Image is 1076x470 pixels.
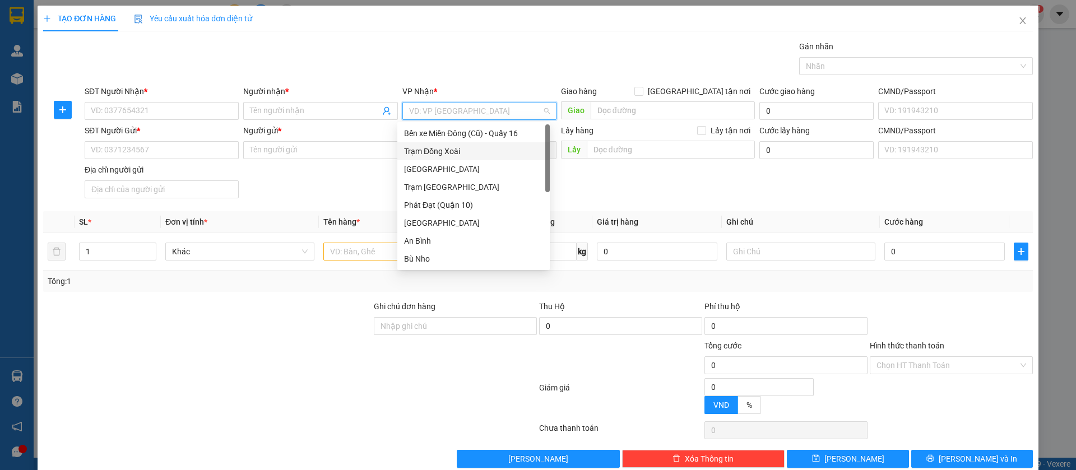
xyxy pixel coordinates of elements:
div: Phú Giáo [397,214,550,232]
div: CMND/Passport [878,85,1032,97]
span: Tổng cước [704,341,741,350]
div: Địa chỉ người gửi [85,164,239,176]
span: VP Nhận [402,87,434,96]
div: Trạm Đồng Xoài [404,145,543,157]
span: kg [577,243,588,260]
button: plus [1014,243,1028,260]
button: delete [48,243,66,260]
span: Lấy hàng [561,126,593,135]
label: Ghi chú đơn hàng [374,302,435,311]
span: Lấy tận nơi [706,124,755,137]
span: Tên hàng [323,217,360,226]
span: Yêu cầu xuất hóa đơn điện tử [134,14,252,23]
input: Dọc đường [591,101,755,119]
span: % [746,401,752,409]
span: VND [713,401,729,409]
span: printer [926,454,934,463]
input: Ghi Chú [726,243,875,260]
span: [GEOGRAPHIC_DATA] tận nơi [643,85,755,97]
div: Phước Bình [397,160,550,178]
span: [PERSON_NAME] và In [939,453,1017,465]
span: close [1018,16,1027,25]
th: Ghi chú [722,211,880,233]
span: TẠO ĐƠN HÀNG [43,14,116,23]
label: Cước lấy hàng [759,126,810,135]
div: Trạm Phước Hòa [397,178,550,196]
button: [PERSON_NAME] [457,450,620,468]
input: Ghi chú đơn hàng [374,317,537,335]
span: plus [43,15,51,22]
span: Đơn vị tính [165,217,207,226]
div: An Bình [397,232,550,250]
button: printer[PERSON_NAME] và In [911,450,1033,468]
button: save[PERSON_NAME] [787,450,908,468]
div: SĐT Người Gửi [85,124,239,137]
span: plus [1014,247,1028,256]
div: Phí thu hộ [704,300,868,317]
div: CMND/Passport [878,124,1032,137]
input: Cước giao hàng [759,102,874,120]
div: Bù Nho [397,250,550,268]
div: Bù Nho [404,253,543,265]
div: Phát Đạt (Quận 10) [397,196,550,214]
button: Close [1007,6,1038,37]
div: Người gửi [243,124,397,137]
span: Khác [172,243,308,260]
span: Lấy [561,141,587,159]
span: Giao hàng [561,87,597,96]
label: Gán nhãn [799,42,833,51]
div: Bến xe Miền Đông (Cũ) - Quầy 16 [397,124,550,142]
div: [GEOGRAPHIC_DATA] [404,163,543,175]
span: Xóa Thông tin [685,453,734,465]
input: Cước lấy hàng [759,141,874,159]
input: Dọc đường [587,141,755,159]
button: plus [54,101,72,119]
span: Thu Hộ [539,302,565,311]
span: save [812,454,820,463]
div: Trạm Đồng Xoài [397,142,550,160]
label: Hình thức thanh toán [870,341,944,350]
button: deleteXóa Thông tin [622,450,785,468]
span: Giao [561,101,591,119]
span: [PERSON_NAME] [508,453,568,465]
span: [PERSON_NAME] [824,453,884,465]
span: Cước hàng [884,217,923,226]
img: icon [134,15,143,24]
span: SL [79,217,88,226]
div: Trạm [GEOGRAPHIC_DATA] [404,181,543,193]
div: [GEOGRAPHIC_DATA] [404,217,543,229]
span: user-add [382,106,391,115]
input: VD: Bàn, Ghế [323,243,472,260]
div: Bến xe Miền Đông (Cũ) - Quầy 16 [404,127,543,139]
span: Giá trị hàng [597,217,638,226]
div: An Bình [404,235,543,247]
div: Chưa thanh toán [538,422,703,441]
input: Địa chỉ của người gửi [85,180,239,198]
div: Giảm giá [538,381,703,419]
div: Phát Đạt (Quận 10) [404,199,543,211]
div: Người nhận [243,85,397,97]
div: SĐT Người Nhận [85,85,239,97]
input: 0 [597,243,717,260]
label: Cước giao hàng [759,87,815,96]
span: plus [54,105,71,114]
span: delete [672,454,680,463]
div: Tổng: 1 [48,275,415,287]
